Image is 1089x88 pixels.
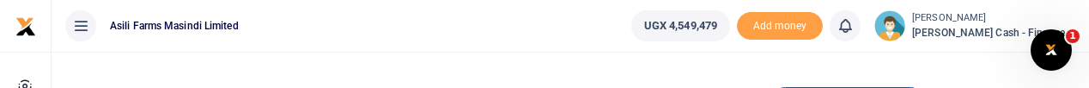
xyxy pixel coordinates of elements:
[644,17,717,35] span: UGX 4,549,479
[15,16,36,37] img: logo-small
[737,18,823,31] a: Add money
[737,12,823,41] li: Toup your wallet
[912,25,1075,41] span: [PERSON_NAME] Cash - Finance
[624,10,737,41] li: Wallet ballance
[737,12,823,41] span: Add money
[874,10,905,41] img: profile-user
[15,19,36,32] a: logo-small logo-large logo-large
[103,18,246,34] span: Asili Farms Masindi Limited
[874,10,1075,41] a: profile-user [PERSON_NAME] [PERSON_NAME] Cash - Finance
[912,11,1075,26] small: [PERSON_NAME]
[631,10,730,41] a: UGX 4,549,479
[1031,29,1072,71] iframe: Intercom live chat
[1066,29,1080,43] span: 1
